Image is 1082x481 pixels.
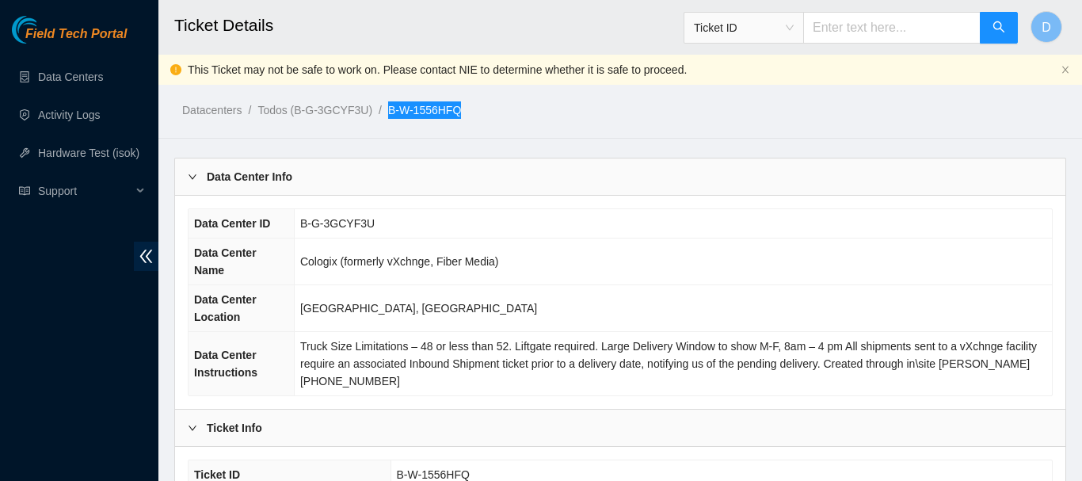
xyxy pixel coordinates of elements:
[803,12,981,44] input: Enter text here...
[38,147,139,159] a: Hardware Test (isok)
[300,302,537,315] span: [GEOGRAPHIC_DATA], [GEOGRAPHIC_DATA]
[379,104,382,116] span: /
[300,217,375,230] span: B-G-3GCYF3U
[134,242,158,271] span: double-left
[12,16,80,44] img: Akamai Technologies
[182,104,242,116] a: Datacenters
[194,217,270,230] span: Data Center ID
[694,16,794,40] span: Ticket ID
[397,468,470,481] span: B-W-1556HFQ
[1042,17,1051,37] span: D
[388,104,461,116] a: B-W-1556HFQ
[300,340,1037,387] span: Truck Size Limitations – 48 or less than 52. Liftgate required. Large Delivery Window to show M-F...
[980,12,1018,44] button: search
[194,293,257,323] span: Data Center Location
[1031,11,1062,43] button: D
[175,410,1065,446] div: Ticket Info
[175,158,1065,195] div: Data Center Info
[12,29,127,49] a: Akamai TechnologiesField Tech Portal
[207,419,262,437] b: Ticket Info
[992,21,1005,36] span: search
[38,175,131,207] span: Support
[188,423,197,433] span: right
[300,255,499,268] span: Cologix (formerly vXchnge, Fiber Media)
[38,71,103,83] a: Data Centers
[194,246,257,277] span: Data Center Name
[38,109,101,121] a: Activity Logs
[257,104,372,116] a: Todos (B-G-3GCYF3U)
[1061,65,1070,74] span: close
[19,185,30,197] span: read
[25,27,127,42] span: Field Tech Portal
[207,168,292,185] b: Data Center Info
[248,104,251,116] span: /
[1061,65,1070,75] button: close
[194,468,240,481] span: Ticket ID
[188,172,197,181] span: right
[194,349,257,379] span: Data Center Instructions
